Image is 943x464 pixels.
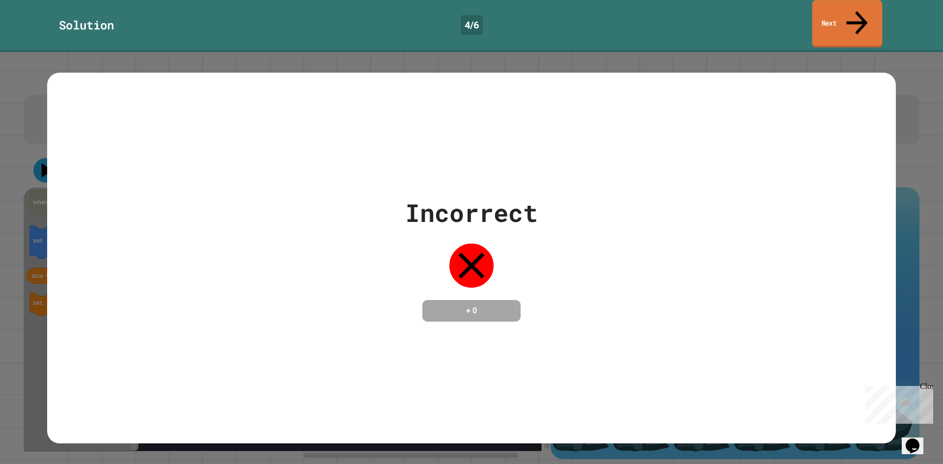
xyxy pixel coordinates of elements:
[59,16,114,34] div: Solution
[4,4,68,62] div: Chat with us now!Close
[902,425,933,454] iframe: chat widget
[461,15,483,35] div: 4 / 6
[432,305,511,317] h4: + 0
[861,382,933,424] iframe: chat widget
[405,194,538,231] div: Incorrect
